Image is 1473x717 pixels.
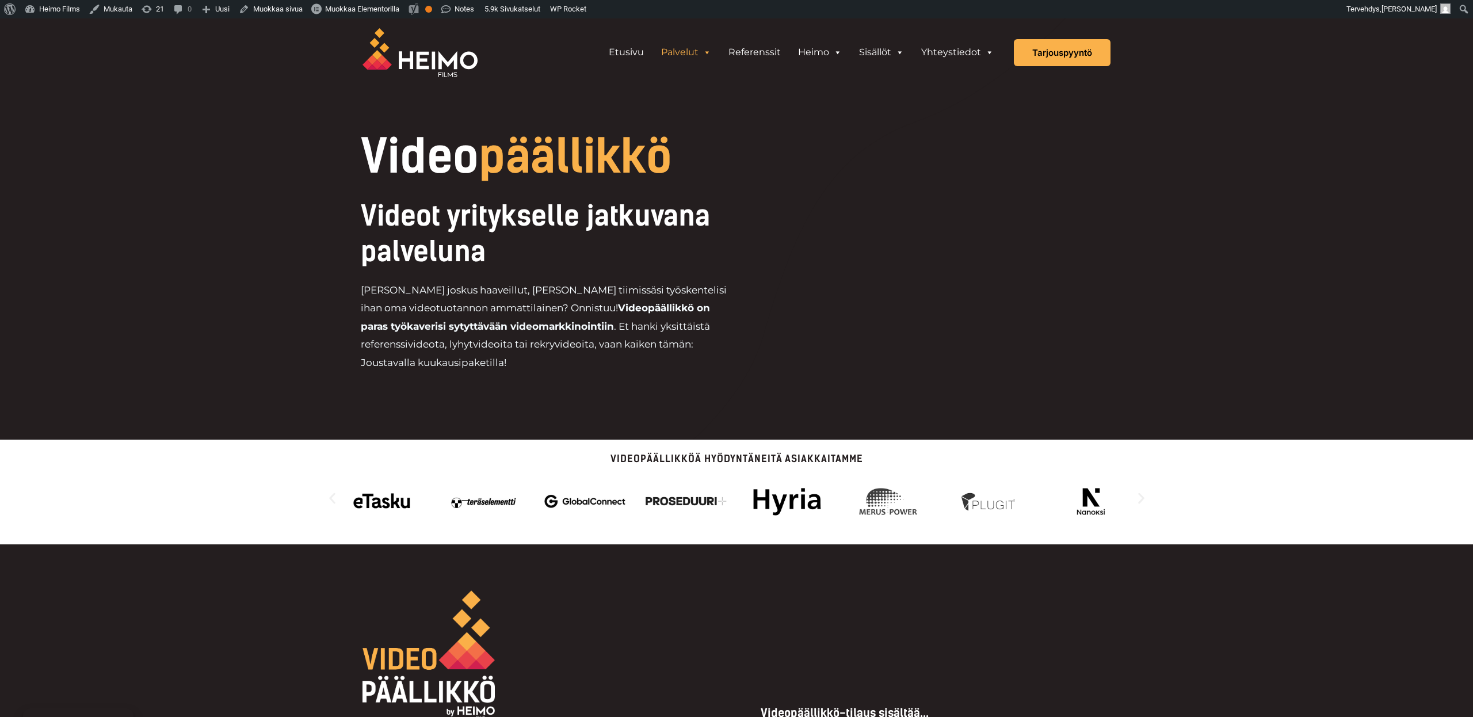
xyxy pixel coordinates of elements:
[443,481,524,521] img: Videotuotantoa yritykselle jatkuvana palveluna hankkii mm. Teräselementti
[1050,481,1131,521] img: nanoksi_logo
[850,41,913,64] a: Sisällöt
[747,481,828,521] div: 5 / 14
[544,481,625,521] div: 3 / 14
[361,134,815,180] h1: Video
[325,5,399,13] span: Muokkaa Elementorilla
[1382,5,1437,13] span: [PERSON_NAME]
[325,475,1148,521] div: Karuselli | Vieritys vaakasuunnassa: Vasen ja oikea nuoli
[600,41,652,64] a: Etusivu
[789,41,850,64] a: Heimo
[848,481,929,521] img: Videotuotantoa yritykselle jatkuvana palveluna hankkii mm. Merus Power
[342,481,423,521] img: Videotuotantoa yritykselle jatkuvana palveluna hankkii mm. eTasku
[646,481,727,521] img: Videotuotantoa yritykselle jatkuvana palveluna hankkii mm. Proseduuri
[1014,39,1111,66] a: Tarjouspyyntö
[544,481,625,521] img: Videotuotantoa yritykselle jatkuvana palveluna hankkii mm. GlobalConnect
[848,481,929,521] div: 6 / 14
[425,6,432,13] div: OK
[342,481,423,521] div: 1 / 14
[594,41,1008,64] aside: Header Widget 1
[747,481,828,521] img: hyria_heimo
[325,454,1148,464] p: Videopäällikköä hyödyntäneitä asiakkaitamme
[479,129,672,184] span: päällikkö
[361,302,710,332] strong: Videopäällikkö on paras työkaverisi sytyttävään videomarkkinointiin
[949,481,1030,521] img: Videotuotantoa yritykselle jatkuvana palveluna hankkii mm. Plugit
[1050,481,1131,521] div: 8 / 14
[362,28,478,77] img: Heimo Filmsin logo
[646,481,727,521] div: 4 / 14
[361,281,736,372] p: [PERSON_NAME] joskus haaveillut, [PERSON_NAME] tiimissäsi työskentelisi ihan oma videotuotannon a...
[443,481,524,521] div: 2 / 14
[652,41,720,64] a: Palvelut
[720,41,789,64] a: Referenssit
[361,199,710,268] span: Videot yritykselle jatkuvana palveluna
[913,41,1002,64] a: Yhteystiedot
[949,481,1030,521] div: 7 / 14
